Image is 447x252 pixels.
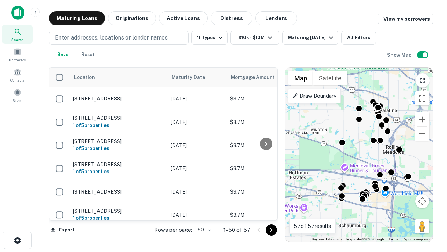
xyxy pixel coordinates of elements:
span: Map data ©2025 Google [346,237,384,241]
button: Originations [108,11,156,25]
p: [DATE] [171,141,223,149]
button: $10k - $10M [230,31,279,45]
p: [STREET_ADDRESS] [73,161,164,168]
p: Enter addresses, locations or lender names [55,34,168,42]
p: $3.7M [230,188,300,196]
button: Zoom in [415,112,429,126]
p: [STREET_ADDRESS] [73,189,164,195]
span: Maturity Date [171,73,214,82]
a: Borrowers [2,45,33,64]
a: Search [2,25,33,44]
p: $3.7M [230,164,300,172]
span: Contacts [10,77,24,83]
h6: 1 of 5 properties [73,214,164,222]
div: 0 0 [285,68,433,242]
h6: Show Map [387,51,413,59]
a: Contacts [2,65,33,84]
p: $3.7M [230,141,300,149]
p: 57 of 57 results [294,222,331,230]
button: Map camera controls [415,194,429,208]
button: Show street map [288,71,313,85]
button: Reset [77,48,99,62]
p: $3.7M [230,95,300,103]
button: Keyboard shortcuts [312,237,342,242]
p: 1–50 of 57 [223,226,250,234]
span: Location [74,73,95,82]
p: Rows per page: [154,226,192,234]
button: Save your search to get updates of matches that match your search criteria. [52,48,74,62]
button: Maturing [DATE] [282,31,338,45]
button: Lenders [255,11,297,25]
button: Active Loans [159,11,208,25]
span: Mortgage Amount [231,73,284,82]
button: Enter addresses, locations or lender names [49,31,189,45]
button: Export [49,225,76,235]
button: Toggle fullscreen view [415,91,429,105]
button: Reload search area [415,73,430,88]
a: Terms (opens in new tab) [389,237,398,241]
button: All Filters [341,31,376,45]
p: $3.7M [230,118,300,126]
iframe: Chat Widget [412,196,447,230]
p: [DATE] [171,118,223,126]
button: 11 Types [191,31,228,45]
div: Maturing [DATE] [288,34,335,42]
p: [STREET_ADDRESS] [73,96,164,102]
p: [DATE] [171,95,223,103]
img: capitalize-icon.png [11,6,24,20]
button: Go to next page [266,224,277,236]
button: Show satellite imagery [313,71,347,85]
th: Location [69,68,167,87]
img: Google [287,233,310,242]
p: [DATE] [171,164,223,172]
p: $3.7M [230,211,300,219]
p: [STREET_ADDRESS] [73,138,164,145]
button: Maturing Loans [49,11,105,25]
p: [DATE] [171,188,223,196]
th: Mortgage Amount [227,68,303,87]
p: [STREET_ADDRESS] [73,208,164,214]
span: Saved [13,98,23,103]
a: Saved [2,86,33,105]
a: Report a map error [403,237,431,241]
h6: 1 of 5 properties [73,121,164,129]
h6: 1 of 5 properties [73,145,164,152]
p: [DATE] [171,211,223,219]
p: Draw Boundary [293,92,336,100]
h6: 1 of 5 properties [73,168,164,175]
span: Borrowers [9,57,26,63]
a: Open this area in Google Maps (opens a new window) [287,233,310,242]
div: 50 [195,225,212,235]
span: Search [11,37,24,42]
a: View my borrowers [378,13,433,25]
button: Zoom out [415,127,429,141]
th: Maturity Date [167,68,227,87]
p: [STREET_ADDRESS] [73,115,164,121]
button: Distress [211,11,252,25]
